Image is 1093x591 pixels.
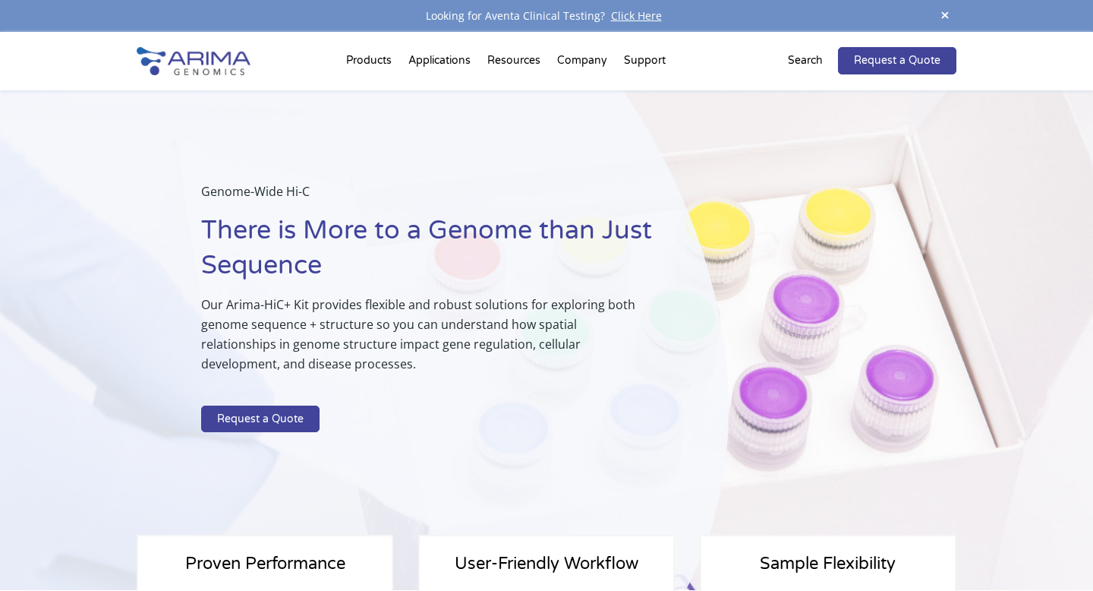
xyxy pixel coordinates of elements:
[137,47,250,75] img: Arima-Genomics-logo
[185,554,345,574] span: Proven Performance
[201,213,653,295] h1: There is More to a Genome than Just Sequence
[760,554,896,574] span: Sample Flexibility
[201,182,653,213] p: Genome-Wide Hi-C
[137,6,956,26] div: Looking for Aventa Clinical Testing?
[201,406,320,433] a: Request a Quote
[201,295,653,386] p: Our Arima-HiC+ Kit provides flexible and robust solutions for exploring both genome sequence + st...
[838,47,956,74] a: Request a Quote
[788,51,823,71] p: Search
[455,554,638,574] span: User-Friendly Workflow
[605,8,668,23] a: Click Here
